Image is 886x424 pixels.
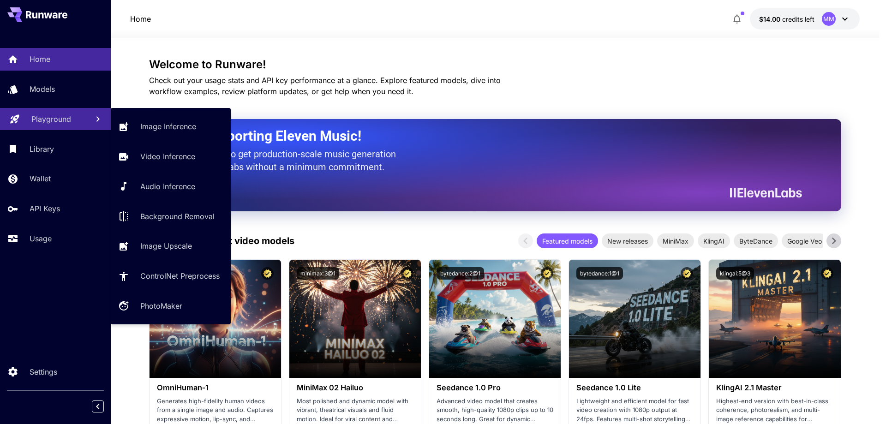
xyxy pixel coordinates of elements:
span: ByteDance [734,236,778,246]
img: alt [709,260,840,378]
button: Certified Model – Vetted for best performance and includes a commercial license. [541,267,553,280]
button: bytedance:2@1 [437,267,484,280]
button: Certified Model – Vetted for best performance and includes a commercial license. [681,267,693,280]
h3: KlingAI 2.1 Master [716,383,833,392]
a: Background Removal [111,205,231,227]
a: Audio Inference [111,175,231,198]
p: Generates high-fidelity human videos from a single image and audio. Captures expressive motion, l... [157,397,274,424]
p: Image Upscale [140,240,192,251]
p: Most polished and dynamic model with vibrant, theatrical visuals and fluid motion. Ideal for vira... [297,397,413,424]
button: klingai:5@3 [716,267,754,280]
img: alt [429,260,561,378]
button: bytedance:1@1 [576,267,623,280]
button: $14.00246 [750,8,860,30]
button: Certified Model – Vetted for best performance and includes a commercial license. [261,267,274,280]
p: API Keys [30,203,60,214]
p: Usage [30,233,52,244]
div: Collapse sidebar [99,398,111,415]
h3: Welcome to Runware! [149,58,841,71]
span: credits left [782,15,814,23]
h3: Seedance 1.0 Pro [437,383,553,392]
p: Home [30,54,50,65]
p: Image Inference [140,121,196,132]
span: Check out your usage stats and API key performance at a glance. Explore featured models, dive int... [149,76,501,96]
h2: Now Supporting Eleven Music! [172,127,795,145]
span: Featured models [537,236,598,246]
p: Settings [30,366,57,377]
span: New releases [602,236,653,246]
a: ControlNet Preprocess [111,265,231,287]
p: PhotoMaker [140,300,182,311]
p: Audio Inference [140,181,195,192]
p: Home [130,13,151,24]
p: ControlNet Preprocess [140,270,220,281]
div: $14.00246 [759,14,814,24]
img: alt [289,260,421,378]
h3: OmniHuman‑1 [157,383,274,392]
a: Image Upscale [111,235,231,257]
span: Google Veo [782,236,827,246]
p: The only way to get production-scale music generation from Eleven Labs without a minimum commitment. [172,148,403,173]
button: minimax:3@1 [297,267,339,280]
a: PhotoMaker [111,295,231,317]
p: Advanced video model that creates smooth, high-quality 1080p clips up to 10 seconds long. Great f... [437,397,553,424]
img: alt [569,260,700,378]
nav: breadcrumb [130,13,151,24]
div: MM [822,12,836,26]
span: MiniMax [657,236,694,246]
button: Collapse sidebar [92,400,104,412]
h3: Seedance 1.0 Lite [576,383,693,392]
p: Highest-end version with best-in-class coherence, photorealism, and multi-image reference capabil... [716,397,833,424]
button: Certified Model – Vetted for best performance and includes a commercial license. [821,267,833,280]
p: Wallet [30,173,51,184]
p: Background Removal [140,211,215,222]
p: Models [30,84,55,95]
button: Certified Model – Vetted for best performance and includes a commercial license. [401,267,413,280]
h3: MiniMax 02 Hailuo [297,383,413,392]
p: Library [30,143,54,155]
p: Lightweight and efficient model for fast video creation with 1080p output at 24fps. Features mult... [576,397,693,424]
p: Playground [31,113,71,125]
a: Video Inference [111,145,231,168]
span: KlingAI [698,236,730,246]
p: Video Inference [140,151,195,162]
a: Image Inference [111,115,231,138]
span: $14.00 [759,15,782,23]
